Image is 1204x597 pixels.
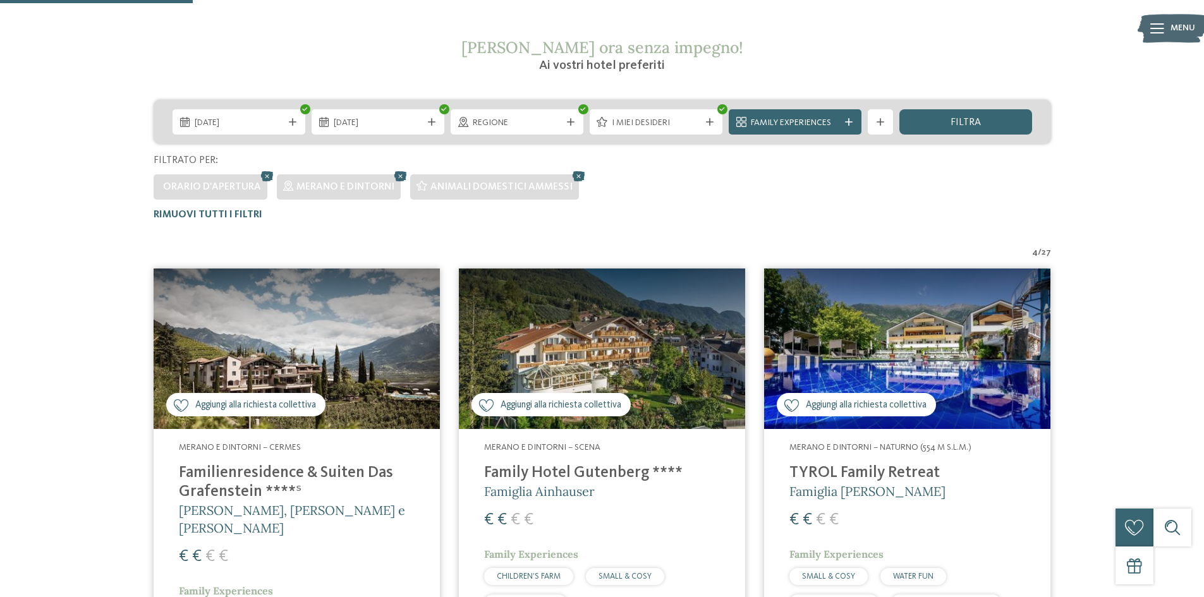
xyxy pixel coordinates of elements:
[484,443,600,452] span: Merano e dintorni – Scena
[1038,246,1042,259] span: /
[893,572,933,581] span: WATER FUN
[511,512,520,528] span: €
[484,512,494,528] span: €
[484,464,720,483] h4: Family Hotel Gutenberg ****
[154,155,218,166] span: Filtrato per:
[179,502,405,536] span: [PERSON_NAME], [PERSON_NAME] e [PERSON_NAME]
[599,572,652,581] span: SMALL & COSY
[179,464,415,502] h4: Familienresidence & Suiten Das Grafenstein ****ˢ
[459,268,745,430] img: Family Hotel Gutenberg ****
[461,37,743,57] span: [PERSON_NAME] ora senza impegno!
[195,399,316,412] span: Aggiungi alla richiesta collettiva
[154,268,440,430] img: Cercate un hotel per famiglie? Qui troverete solo i migliori!
[802,572,855,581] span: SMALL & COSY
[179,548,188,565] span: €
[484,548,578,560] span: Family Experiences
[612,117,700,130] span: I miei desideri
[789,443,971,452] span: Merano e dintorni – Naturno (554 m s.l.m.)
[1032,246,1038,259] span: 4
[806,399,927,412] span: Aggiungi alla richiesta collettiva
[219,548,228,565] span: €
[163,182,261,192] span: Orario d'apertura
[473,117,561,130] span: Regione
[803,512,812,528] span: €
[179,584,273,597] span: Family Experiences
[484,483,595,499] span: Famiglia Ainhauser
[497,512,507,528] span: €
[524,512,533,528] span: €
[205,548,215,565] span: €
[154,210,262,220] span: Rimuovi tutti i filtri
[751,117,839,130] span: Family Experiences
[789,512,799,528] span: €
[951,118,981,128] span: filtra
[764,268,1050,430] img: Familien Wellness Residence Tyrol ****
[829,512,839,528] span: €
[497,572,561,581] span: CHILDREN’S FARM
[816,512,825,528] span: €
[195,117,283,130] span: [DATE]
[334,117,422,130] span: [DATE]
[789,483,946,499] span: Famiglia [PERSON_NAME]
[430,182,573,192] span: Animali domestici ammessi
[1042,246,1051,259] span: 27
[296,182,394,192] span: Merano e dintorni
[789,548,884,560] span: Family Experiences
[539,59,665,72] span: Ai vostri hotel preferiti
[192,548,202,565] span: €
[501,399,621,412] span: Aggiungi alla richiesta collettiva
[179,443,301,452] span: Merano e dintorni – Cermes
[789,464,1025,483] h4: TYROL Family Retreat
